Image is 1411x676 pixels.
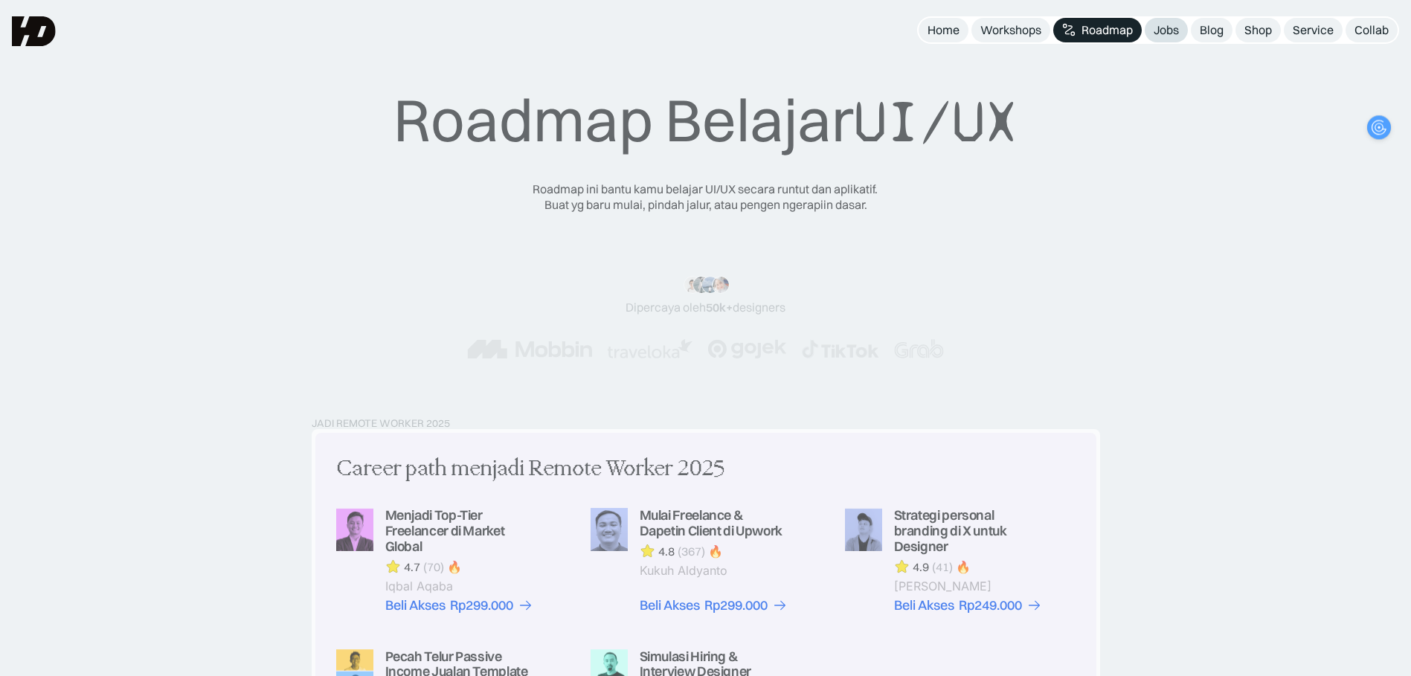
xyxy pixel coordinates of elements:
div: Home [928,22,960,38]
a: Beli AksesRp299.000 [640,598,788,614]
div: Jobs [1154,22,1179,38]
div: Service [1293,22,1334,38]
a: Shop [1235,18,1281,42]
div: Collab [1354,22,1389,38]
div: Rp299.000 [450,598,513,614]
a: Service [1284,18,1343,42]
div: Roadmap Belajar [393,84,1018,158]
div: Beli Akses [385,598,446,614]
a: Workshops [971,18,1050,42]
a: Blog [1191,18,1232,42]
div: Beli Akses [894,598,954,614]
div: Blog [1200,22,1224,38]
div: Beli Akses [640,598,700,614]
div: Rp249.000 [959,598,1022,614]
div: Roadmap ini bantu kamu belajar UI/UX secara runtut dan aplikatif. Buat yg baru mulai, pindah jalu... [520,181,892,213]
a: Jobs [1145,18,1188,42]
a: Beli AksesRp299.000 [385,598,533,614]
a: Collab [1346,18,1398,42]
span: UI/UX [854,86,1018,158]
div: Dipercaya oleh designers [626,300,785,315]
a: Beli AksesRp249.000 [894,598,1042,614]
div: Roadmap [1081,22,1133,38]
div: Shop [1244,22,1272,38]
div: Career path menjadi Remote Worker 2025 [336,454,724,485]
a: Home [919,18,968,42]
span: 50k+ [706,300,733,315]
a: Roadmap [1053,18,1142,42]
div: Rp299.000 [704,598,768,614]
div: Workshops [980,22,1041,38]
div: Jadi Remote Worker 2025 [312,417,450,430]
